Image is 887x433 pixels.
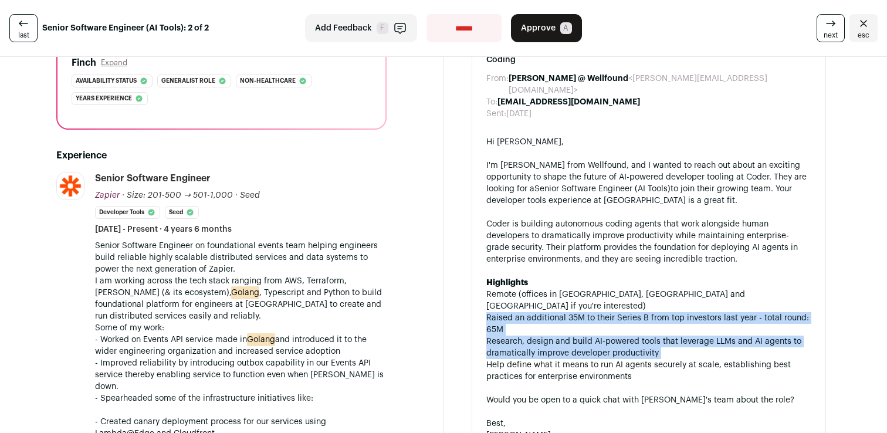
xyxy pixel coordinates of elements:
button: Approve A [511,14,582,42]
div: Coder is building autonomous coding agents that work alongside human developers to dramatically i... [486,218,811,265]
span: Approve [521,22,556,34]
img: e6e3a12cb78ec58880b81360303ec7b3888db224080b1fef30956afbadf45413.jpg [57,172,84,199]
button: Expand [101,58,127,67]
span: Add Feedback [315,22,372,34]
b: [PERSON_NAME] @ Wellfound [509,75,628,83]
div: Best, [486,418,811,429]
span: Seed [240,191,260,199]
span: Generalist role [161,75,215,87]
li: Raised an additional 35M to their Series B from top investors last year - total round: 65M [486,312,811,336]
h2: Experience [56,148,387,163]
div: Hi [PERSON_NAME], [486,136,811,148]
strong: Senior Software Engineer (AI Tools): 2 of 2 [42,22,209,34]
span: Years experience [76,93,132,104]
span: Availability status [76,75,137,87]
span: A [560,22,572,34]
a: Close [849,14,878,42]
p: - Improved reliability by introducing outbox capability in our Events API service thereby enablin... [95,357,387,393]
li: Research, design and build AI-powered tools that leverage LLMs and AI agents to dramatically impr... [486,336,811,359]
p: - Worked on Events API service made in and introduced it to the wider engineering organization an... [95,334,387,357]
p: Some of my work: [95,322,387,334]
dt: To: [486,96,497,108]
div: Senior Software Engineer [95,172,211,185]
mark: Golang [247,333,275,346]
span: esc [858,31,869,40]
div: I'm [PERSON_NAME] from Wellfound, and I wanted to reach out about an exciting opportunity to shap... [486,160,811,207]
dt: Sent: [486,108,506,120]
li: Seed [165,206,199,219]
span: next [824,31,838,40]
b: [EMAIL_ADDRESS][DOMAIN_NAME] [497,98,640,106]
h2: Finch [72,56,96,70]
span: · [235,190,238,201]
p: I am working across the tech stack ranging from AWS, Terraform, [PERSON_NAME] (& its ecosystem), ... [95,275,387,322]
dt: From: [486,73,509,96]
a: next [817,14,845,42]
li: Remote (offices in [GEOGRAPHIC_DATA], [GEOGRAPHIC_DATA] and [GEOGRAPHIC_DATA] if you're interested) [486,289,811,312]
p: Senior Software Engineer on foundational events team helping engineers build reliable highly scal... [95,240,387,275]
span: · Size: 201-500 → 501-1,000 [122,191,233,199]
dd: <[PERSON_NAME][EMAIL_ADDRESS][DOMAIN_NAME]> [509,73,811,96]
button: Add Feedback F [305,14,417,42]
span: Non-healthcare [240,75,296,87]
dd: [DATE] [506,108,531,120]
span: Zapier [95,191,120,199]
span: [DATE] - Present · 4 years 6 months [95,224,232,235]
li: Help define what it means to run AI agents securely at scale, establishing best practices for ent... [486,359,811,383]
div: Would you be open to a quick chat with [PERSON_NAME]'s team about the role? [486,394,811,406]
strong: Highlights [486,279,528,287]
li: Developer Tools [95,206,160,219]
span: F [377,22,388,34]
a: last [9,14,38,42]
a: Senior Software Engineer (AI Tools) [534,185,671,193]
mark: Golang [231,286,259,299]
span: last [18,31,29,40]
